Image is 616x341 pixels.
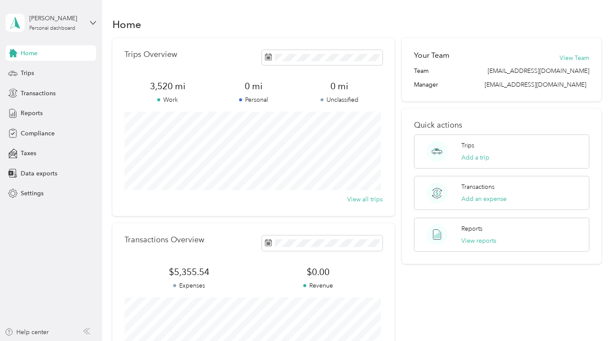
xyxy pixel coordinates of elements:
span: [EMAIL_ADDRESS][DOMAIN_NAME] [488,66,589,75]
p: Unclassified [296,95,382,104]
span: 0 mi [296,80,382,92]
h1: Home [112,20,141,29]
span: $5,355.54 [124,266,253,278]
p: Work [124,95,210,104]
button: Add an expense [461,194,507,203]
p: Reports [461,224,482,233]
span: 0 mi [211,80,296,92]
p: Personal [211,95,296,104]
span: Home [21,49,37,58]
span: 3,520 mi [124,80,210,92]
button: View Team [560,53,589,63]
span: $0.00 [253,266,382,278]
button: View reports [461,236,496,245]
iframe: Everlance-gr Chat Button Frame [568,293,616,341]
button: Add a trip [461,153,489,162]
span: Reports [21,109,43,118]
span: Settings [21,189,44,198]
button: View all trips [347,195,383,204]
p: Transactions Overview [124,235,204,244]
h2: Your Team [414,50,449,61]
span: Data exports [21,169,57,178]
p: Trips Overview [124,50,177,59]
span: Compliance [21,129,55,138]
p: Expenses [124,281,253,290]
span: Manager [414,80,438,89]
span: Team [414,66,429,75]
p: Trips [461,141,474,150]
span: Taxes [21,149,36,158]
p: Quick actions [414,121,589,130]
span: [EMAIL_ADDRESS][DOMAIN_NAME] [485,81,586,88]
span: Trips [21,69,34,78]
button: Help center [5,328,49,337]
p: Transactions [461,182,495,191]
div: Personal dashboard [29,26,75,31]
div: [PERSON_NAME] [29,14,83,23]
p: Revenue [253,281,382,290]
span: Transactions [21,89,56,98]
